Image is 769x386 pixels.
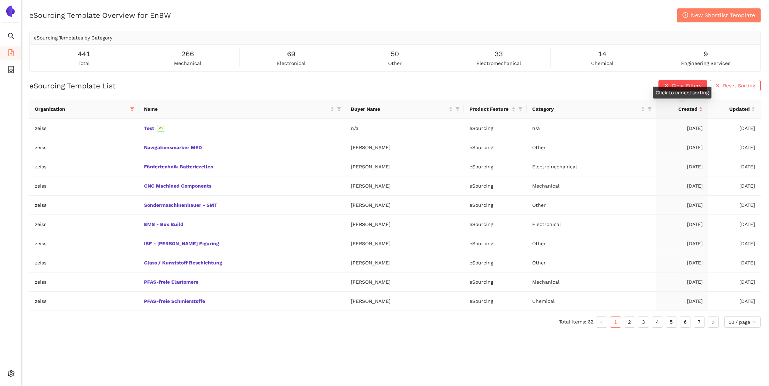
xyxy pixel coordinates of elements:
td: [DATE] [656,215,708,234]
span: Reset Sorting [723,82,755,89]
td: Other [527,138,656,157]
a: 4 [652,317,663,327]
button: closeReset Sorting [710,80,761,91]
th: this column's title is Updated,this column is sortable [708,100,761,119]
span: filter [454,104,461,114]
td: [DATE] [708,119,761,138]
td: [DATE] [708,272,761,292]
td: [DATE] [656,138,708,157]
td: zeiss [29,176,138,196]
th: this column's title is Category,this column is sortable [527,100,656,119]
td: Mechanical [527,272,656,292]
span: V2 [157,125,165,132]
td: [DATE] [656,234,708,253]
td: eSourcing [464,176,527,196]
td: [PERSON_NAME] [345,138,464,157]
td: zeiss [29,215,138,234]
td: Mechanical [527,176,656,196]
td: [PERSON_NAME] [345,157,464,176]
a: 5 [666,317,677,327]
li: Previous Page [596,316,607,328]
a: 7 [694,317,704,327]
td: zeiss [29,292,138,311]
td: zeiss [29,157,138,176]
td: eSourcing [464,253,527,272]
td: [DATE] [656,176,708,196]
td: [DATE] [656,119,708,138]
span: close [664,83,669,89]
span: 69 [287,49,295,59]
td: Other [527,253,656,272]
td: eSourcing [464,272,527,292]
span: electromechanical [476,59,521,67]
span: 9 [704,49,708,59]
button: plus-circleNew Shortlist Template [677,8,761,22]
span: Category [532,105,640,113]
td: eSourcing [464,196,527,215]
td: zeiss [29,138,138,157]
li: Total items: 62 [559,316,593,328]
th: this column's title is Buyer Name,this column is sortable [345,100,464,119]
td: [DATE] [708,253,761,272]
td: [PERSON_NAME] [345,196,464,215]
th: this column's title is Name,this column is sortable [138,100,345,119]
div: Page Size [724,316,761,328]
span: 266 [181,49,194,59]
span: file-add [8,47,15,61]
span: filter [130,107,134,111]
span: filter [648,107,652,111]
span: filter [129,104,136,114]
td: [PERSON_NAME] [345,176,464,196]
td: [DATE] [656,253,708,272]
td: [DATE] [656,272,708,292]
a: 3 [638,317,649,327]
td: eSourcing [464,119,527,138]
span: New Shortlist Template [691,11,755,20]
li: 1 [610,316,621,328]
span: container [8,64,15,78]
img: Logo [5,6,16,17]
span: electronical [277,59,306,67]
td: [DATE] [708,176,761,196]
span: Updated [714,105,750,113]
span: filter [646,104,653,114]
span: Name [144,105,329,113]
a: 6 [680,317,691,327]
td: [DATE] [708,292,761,311]
th: this column's title is Product Feature,this column is sortable [464,100,527,119]
span: eSourcing Templates by Category [34,35,112,41]
span: Buyer Name [351,105,448,113]
td: zeiss [29,253,138,272]
td: zeiss [29,196,138,215]
span: mechanical [174,59,201,67]
td: n/a [527,119,656,138]
span: 441 [78,49,90,59]
button: left [596,316,607,328]
td: eSourcing [464,157,527,176]
td: [DATE] [708,157,761,176]
a: 2 [624,317,635,327]
span: filter [517,104,524,114]
span: Product Feature [469,105,510,113]
td: eSourcing [464,234,527,253]
td: [DATE] [656,292,708,311]
td: [DATE] [656,196,708,215]
td: Electromechanical [527,157,656,176]
span: 10 / page [729,317,756,327]
span: left [600,320,604,325]
td: zeiss [29,272,138,292]
h2: eSourcing Template List [29,81,116,91]
td: Other [527,234,656,253]
td: [PERSON_NAME] [345,253,464,272]
td: n/a [345,119,464,138]
span: filter [336,104,342,114]
span: 14 [598,49,606,59]
span: filter [518,107,522,111]
a: 1 [610,317,621,327]
button: closeClear Filters [658,80,707,91]
span: 33 [495,49,503,59]
span: close [715,83,720,89]
td: [PERSON_NAME] [345,234,464,253]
